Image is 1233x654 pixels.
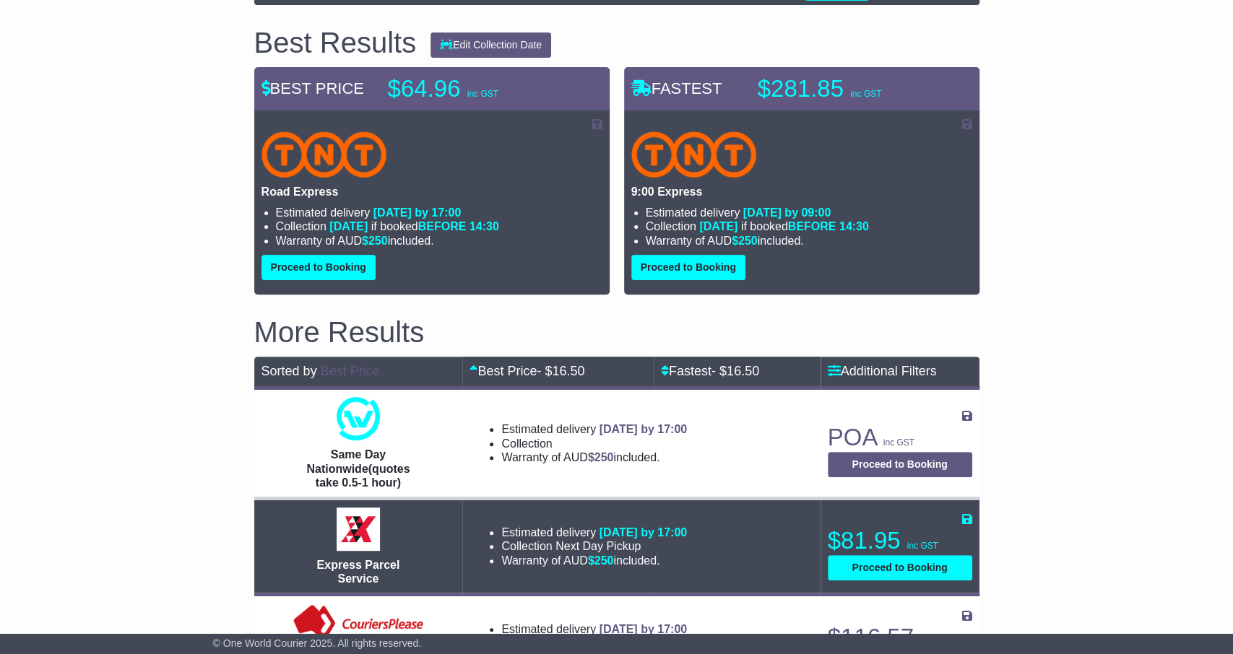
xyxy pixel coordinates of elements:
span: inc GST [850,89,881,99]
span: 250 [368,235,388,247]
span: 250 [594,554,614,567]
span: [DATE] by 17:00 [599,623,687,635]
a: Additional Filters [828,364,937,378]
li: Warranty of AUD included. [501,554,687,567]
li: Estimated delivery [276,206,602,219]
span: $ [362,235,388,247]
span: [DATE] [329,220,368,232]
span: © One World Courier 2025. All rights reserved. [213,637,422,649]
span: inc GST [467,89,498,99]
span: Same Day Nationwide(quotes take 0.5-1 hour) [306,448,410,488]
span: [DATE] by 09:00 [743,206,831,219]
span: inc GST [907,541,938,551]
li: Estimated delivery [501,526,687,539]
span: Express Parcel Service [317,559,400,585]
span: BEFORE [788,220,836,232]
a: Best Price [321,364,380,378]
span: 250 [594,451,614,463]
a: Fastest- $16.50 [661,364,759,378]
li: Estimated delivery [501,622,687,636]
p: $281.85 [758,74,938,103]
span: if booked [329,220,498,232]
span: [DATE] by 17:00 [599,526,687,539]
span: [DATE] by 17:00 [373,206,462,219]
li: Warranty of AUD included. [501,450,687,464]
span: 250 [738,235,758,247]
li: Collection [501,539,687,553]
img: TNT Domestic: 9:00 Express [631,131,757,178]
li: Warranty of AUD included. [276,234,602,248]
button: Proceed to Booking [828,452,972,477]
span: 14:30 [839,220,869,232]
span: 16.50 [552,364,584,378]
span: FASTEST [631,79,722,97]
h2: More Results [254,316,979,348]
span: $ [588,451,614,463]
a: Best Price- $16.50 [470,364,584,378]
span: BEFORE [418,220,467,232]
span: 16.50 [727,364,759,378]
p: Road Express [261,185,602,199]
button: Proceed to Booking [261,255,376,280]
span: $ [588,554,614,567]
p: $64.96 [388,74,568,103]
span: Next Day Pickup [555,540,641,552]
span: if booked [699,220,868,232]
button: Proceed to Booking [631,255,745,280]
li: Collection [501,437,687,450]
span: - $ [537,364,584,378]
img: TNT Domestic: Road Express [261,131,387,178]
img: Border Express: Express Parcel Service [337,507,380,551]
button: Edit Collection Date [431,32,551,58]
button: Proceed to Booking [828,555,972,580]
span: 14:30 [470,220,499,232]
span: [DATE] [699,220,737,232]
span: [DATE] by 17:00 [599,423,687,435]
span: $ [732,235,758,247]
img: Couriers Please: Standard - Signature Required [290,603,427,647]
span: Sorted by [261,364,317,378]
span: inc GST [883,437,914,448]
li: Collection [646,219,972,233]
li: Warranty of AUD included. [646,234,972,248]
p: $116.57 [828,623,972,652]
p: $81.95 [828,526,972,555]
span: - $ [711,364,759,378]
li: Estimated delivery [646,206,972,219]
p: 9:00 Express [631,185,972,199]
div: Best Results [247,27,424,58]
li: Collection [276,219,602,233]
p: POA [828,423,972,452]
img: One World Courier: Same Day Nationwide(quotes take 0.5-1 hour) [337,397,380,440]
span: BEST PRICE [261,79,364,97]
li: Estimated delivery [501,422,687,436]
